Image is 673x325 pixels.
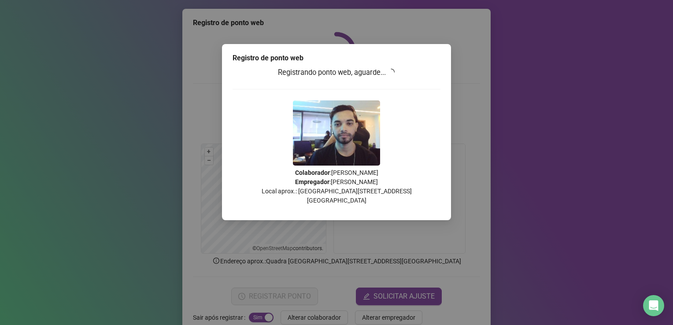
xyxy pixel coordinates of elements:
h3: Registrando ponto web, aguarde... [233,67,440,78]
div: Registro de ponto web [233,53,440,63]
p: : [PERSON_NAME] : [PERSON_NAME] Local aprox.: [GEOGRAPHIC_DATA][STREET_ADDRESS][GEOGRAPHIC_DATA] [233,168,440,205]
span: loading [388,68,396,76]
div: Open Intercom Messenger [643,295,664,316]
img: 9k= [293,100,380,166]
strong: Empregador [295,178,329,185]
strong: Colaborador [295,169,330,176]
